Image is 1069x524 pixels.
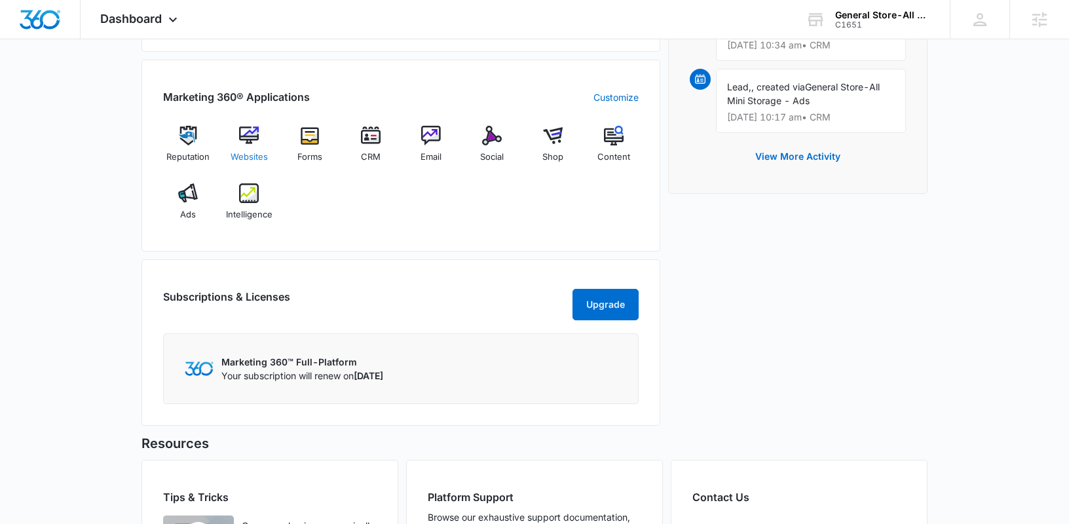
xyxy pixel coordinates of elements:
[221,355,383,369] p: Marketing 360™ Full-Platform
[221,369,383,383] p: Your subscription will renew on
[742,141,853,172] button: View More Activity
[751,81,805,92] span: , created via
[166,151,210,164] span: Reputation
[727,41,895,50] p: [DATE] 10:34 am • CRM
[100,12,162,26] span: Dashboard
[467,126,517,173] a: Social
[835,10,931,20] div: account name
[421,151,441,164] span: Email
[528,126,578,173] a: Shop
[593,90,639,104] a: Customize
[835,20,931,29] div: account id
[354,370,383,381] span: [DATE]
[428,489,641,505] h2: Platform Support
[185,362,214,375] img: Marketing 360 Logo
[406,126,457,173] a: Email
[226,208,272,221] span: Intelligence
[345,126,396,173] a: CRM
[224,126,274,173] a: Websites
[727,81,751,92] span: Lead,
[692,489,906,505] h2: Contact Us
[163,183,214,231] a: Ads
[572,289,639,320] button: Upgrade
[224,183,274,231] a: Intelligence
[297,151,322,164] span: Forms
[542,151,563,164] span: Shop
[597,151,630,164] span: Content
[163,489,377,505] h2: Tips & Tricks
[361,151,381,164] span: CRM
[480,151,504,164] span: Social
[163,289,290,315] h2: Subscriptions & Licenses
[180,208,196,221] span: Ads
[163,126,214,173] a: Reputation
[727,113,895,122] p: [DATE] 10:17 am • CRM
[231,151,268,164] span: Websites
[141,434,928,453] h5: Resources
[163,89,310,105] h2: Marketing 360® Applications
[285,126,335,173] a: Forms
[588,126,639,173] a: Content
